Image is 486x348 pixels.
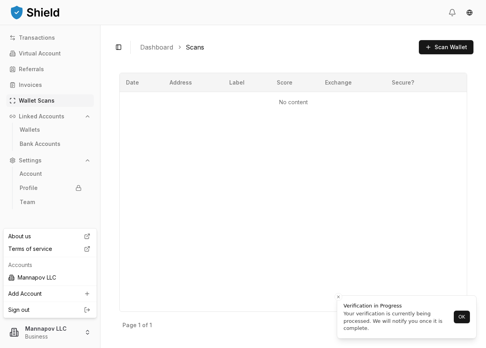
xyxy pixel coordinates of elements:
[5,243,95,255] a: Terms of service
[5,287,95,300] a: Add Account
[5,230,95,243] a: About us
[5,271,95,284] div: Mannapov LLC
[8,306,92,314] a: Sign out
[8,261,92,269] p: Accounts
